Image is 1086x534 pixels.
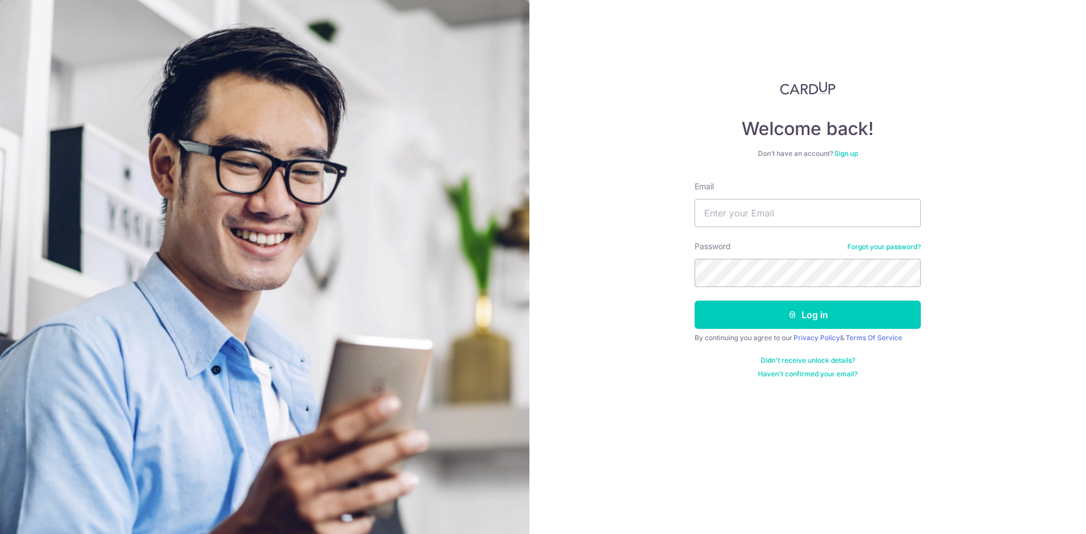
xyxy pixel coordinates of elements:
a: Forgot your password? [847,242,921,251]
a: Sign up [834,149,858,158]
label: Password [695,241,731,252]
h4: Welcome back! [695,118,921,140]
div: By continuing you agree to our & [695,333,921,342]
div: Don’t have an account? [695,149,921,158]
label: Email [695,181,714,192]
img: CardUp Logo [780,81,835,95]
a: Privacy Policy [794,333,840,342]
input: Enter your Email [695,199,921,227]
a: Terms Of Service [846,333,902,342]
a: Didn't receive unlock details? [761,356,855,365]
a: Haven't confirmed your email? [758,370,857,379]
button: Log in [695,301,921,329]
